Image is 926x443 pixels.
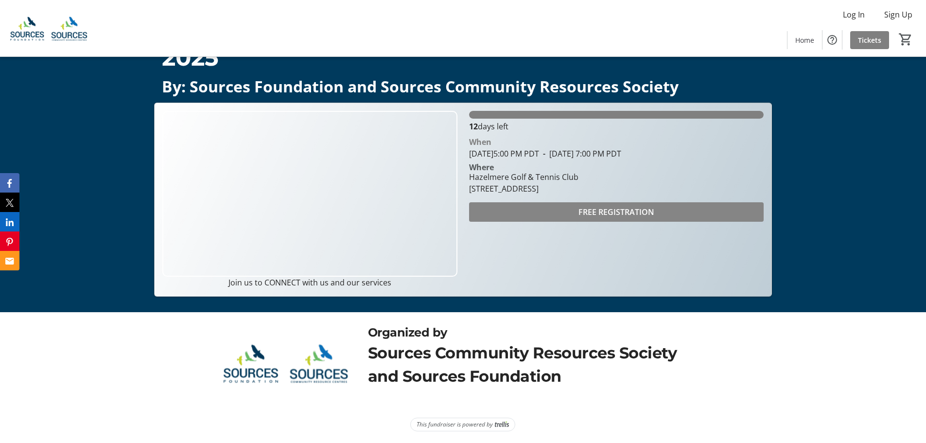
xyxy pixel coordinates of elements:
span: This fundraiser is powered by [417,420,493,429]
span: [DATE] 7:00 PM PDT [539,148,621,159]
button: Help [822,30,842,50]
span: Home [795,35,814,45]
a: Home [787,31,822,49]
div: [STREET_ADDRESS] [469,183,578,195]
span: Tickets [858,35,881,45]
img: Campaign CTA Media Photo [162,111,457,277]
span: 12 [469,121,478,132]
span: [DATE] 5:00 PM PDT [469,148,539,159]
div: Sources Community Resources Society and Sources Foundation [368,341,710,388]
div: Where [469,163,494,171]
span: Sign Up [884,9,912,20]
span: Log In [843,9,865,20]
div: When [469,136,491,148]
p: days left [469,121,764,132]
button: Cart [897,31,914,48]
button: FREE REGISTRATION [469,202,764,222]
span: - [539,148,549,159]
div: 100% of fundraising goal reached [469,111,764,119]
img: Trellis Logo [495,421,509,428]
img: Sources Community Resources Society and Sources Foundation's Logo [6,4,92,53]
img: Sources Community Resources Society and Sources Foundation logo [216,324,356,402]
div: Hazelmere Golf & Tennis Club [469,171,578,183]
div: Organized by [368,324,710,341]
span: 2025 [162,43,218,71]
button: Sign Up [876,7,920,22]
p: By: Sources Foundation and Sources Community Resources Society [162,78,764,95]
button: Log In [835,7,873,22]
span: FREE REGISTRATION [578,206,654,218]
a: Tickets [850,31,889,49]
p: Join us to CONNECT with us and our services [162,277,457,288]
